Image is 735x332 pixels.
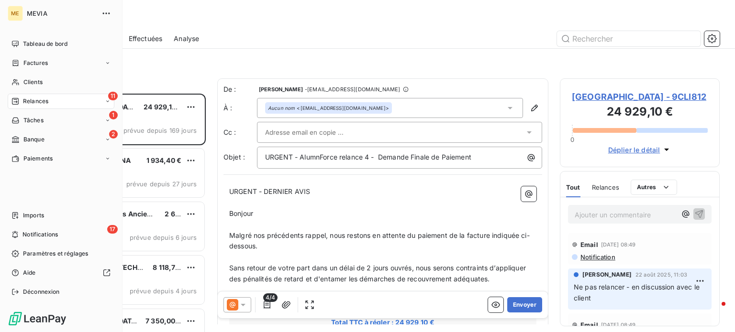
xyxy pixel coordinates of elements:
[23,268,36,277] span: Aide
[23,249,88,258] span: Paramètres et réglages
[635,272,687,278] span: 22 août 2025, 11:03
[702,300,725,322] iframe: Intercom live chat
[223,128,257,137] label: Cc :
[608,145,660,155] span: Déplier le détail
[109,130,118,139] span: 2
[305,86,400,92] span: - [EMAIL_ADDRESS][DOMAIN_NAME]
[601,242,636,247] span: [DATE] 08:49
[174,34,199,43] span: Analyse
[46,94,206,332] div: grid
[268,105,295,111] em: Aucun nom
[23,116,44,125] span: Tâches
[129,34,163,43] span: Effectuées
[107,225,118,234] span: 17
[268,105,389,111] div: <[EMAIL_ADDRESS][DOMAIN_NAME]>
[130,234,197,241] span: prévue depuis 6 jours
[23,59,48,67] span: Factures
[592,183,619,191] span: Relances
[566,183,580,191] span: Tout
[23,135,45,144] span: Banque
[108,92,118,100] span: 11
[605,144,675,155] button: Déplier le détail
[130,287,197,295] span: prévue depuis 4 jours
[22,230,58,239] span: Notifications
[572,90,708,103] span: [GEOGRAPHIC_DATA] - 9CLI812
[631,180,677,195] button: Autres
[223,103,257,113] label: À :
[126,180,197,188] span: prévue depuis 27 jours
[23,40,67,48] span: Tableau de bord
[23,288,60,296] span: Déconnexion
[580,241,598,248] span: Email
[557,31,701,46] input: Rechercher
[27,10,96,17] span: MEVIA
[265,153,471,161] span: URGENT - AlumnForce relance 4 - Demande Finale de Paiement
[23,211,44,220] span: Imports
[23,78,43,86] span: Clients
[165,210,201,218] span: 2 600,00 €
[145,317,182,325] span: 7 350,00 €
[259,86,303,92] span: [PERSON_NAME]
[229,264,528,283] span: Sans retour de votre part dans un délai de 2 jours ouvrés, nous serons contraints d’appliquer des...
[570,136,574,143] span: 0
[8,311,67,326] img: Logo LeanPay
[146,156,182,164] span: 1 934,40 €
[579,253,615,261] span: Notification
[123,127,197,134] span: prévue depuis 169 jours
[8,265,114,280] a: Aide
[229,209,253,217] span: Bonjour
[229,187,310,195] span: URGENT - DERNIER AVIS
[109,111,118,119] span: 1
[572,103,708,122] h3: 24 929,10 €
[265,125,368,139] input: Adresse email en copie ...
[23,154,53,163] span: Paiements
[229,231,530,250] span: Malgré nos précédents rappel, nous restons en attente du paiement de la facture indiquée ci-dessous.
[574,283,702,302] span: Ne pas relancer - en discussion avec le client
[223,85,257,94] span: De :
[231,318,535,327] span: Total TTC à régler : 24 929,10 €
[580,321,598,329] span: Email
[601,322,636,328] span: [DATE] 08:49
[144,103,183,111] span: 24 929,10 €
[23,97,48,106] span: Relances
[263,293,278,302] span: 4/4
[8,6,23,21] div: ME
[153,263,186,271] span: 8 118,72 €
[507,297,542,312] button: Envoyer
[223,153,245,161] span: Objet :
[582,270,632,279] span: [PERSON_NAME]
